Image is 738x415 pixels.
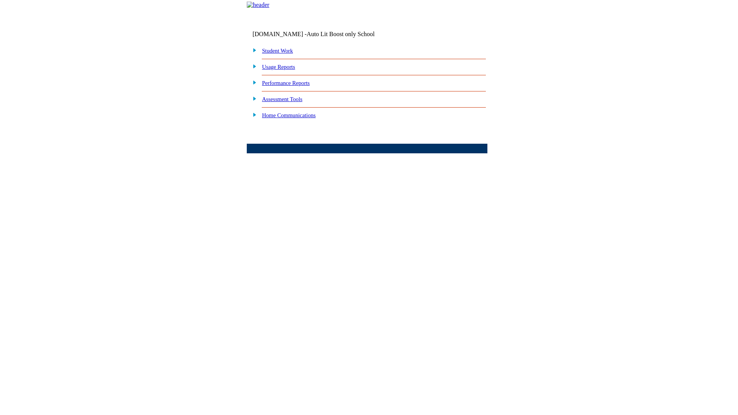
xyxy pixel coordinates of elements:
[253,31,394,38] td: [DOMAIN_NAME] -
[249,95,257,102] img: plus.gif
[262,64,295,70] a: Usage Reports
[262,112,316,118] a: Home Communications
[262,48,293,54] a: Student Work
[249,111,257,118] img: plus.gif
[262,80,310,86] a: Performance Reports
[262,96,303,102] a: Assessment Tools
[249,46,257,53] img: plus.gif
[247,2,269,8] img: header
[249,79,257,86] img: plus.gif
[249,63,257,70] img: plus.gif
[307,31,375,37] nobr: Auto Lit Boost only School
